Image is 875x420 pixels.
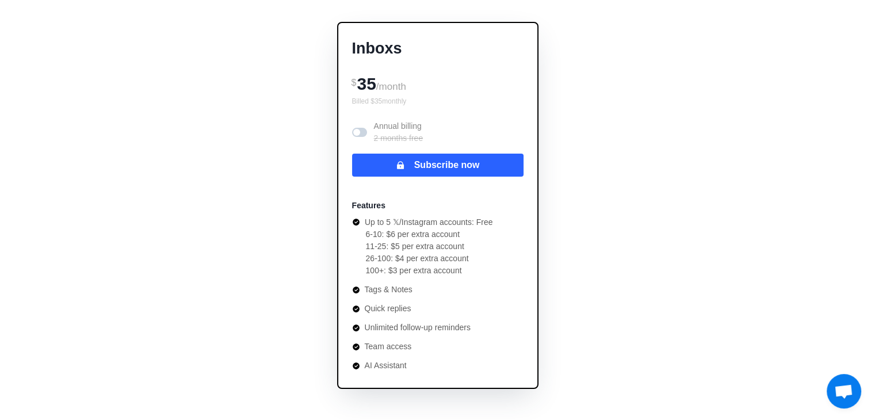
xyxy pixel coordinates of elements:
[352,154,524,177] button: Subscribe now
[376,81,406,92] span: /month
[366,253,493,265] li: 26-100: $4 per extra account
[352,200,385,212] p: Features
[352,341,493,353] li: Team access
[374,120,423,144] p: Annual billing
[374,132,423,144] p: 2 months free
[366,265,493,277] li: 100+: $3 per extra account
[827,374,861,408] div: Открытый чат
[365,216,493,228] p: Up to 5 𝕏/Instagram accounts: Free
[352,284,493,296] li: Tags & Notes
[351,78,357,87] span: $
[352,96,524,106] p: Billed $ 35 monthly
[352,322,493,334] li: Unlimited follow-up reminders
[366,240,493,253] li: 11-25: $5 per extra account
[352,303,493,315] li: Quick replies
[352,360,493,372] li: AI Assistant
[366,228,493,240] li: 6-10: $6 per extra account
[352,37,524,60] p: Inboxs
[352,70,524,96] div: 35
